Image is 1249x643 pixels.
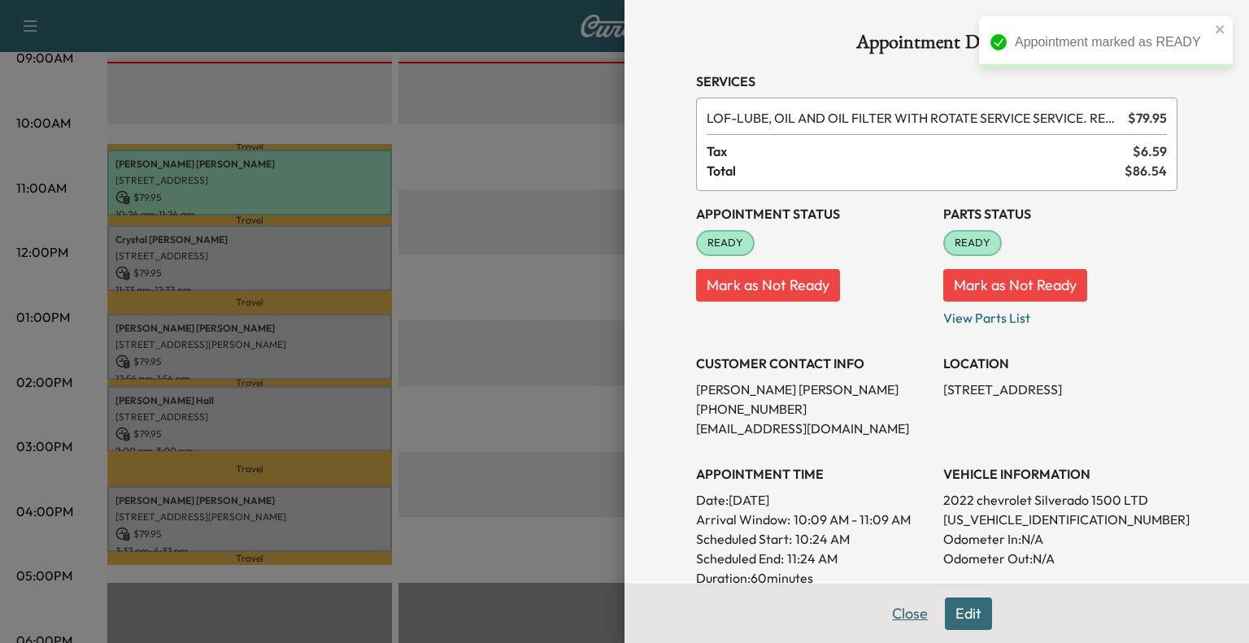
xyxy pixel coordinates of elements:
[1133,141,1167,161] span: $ 6.59
[696,354,930,373] h3: CUSTOMER CONTACT INFO
[945,235,1000,251] span: READY
[1128,108,1167,128] span: $ 79.95
[943,490,1177,510] p: 2022 chevrolet Silverado 1500 LTD
[943,549,1177,568] p: Odometer Out: N/A
[795,529,850,549] p: 10:24 AM
[696,399,930,419] p: [PHONE_NUMBER]
[943,204,1177,224] h3: Parts Status
[696,490,930,510] p: Date: [DATE]
[696,33,1177,59] h1: Appointment Details
[696,380,930,399] p: [PERSON_NAME] [PERSON_NAME]
[696,269,840,302] button: Mark as Not Ready
[707,108,1121,128] span: LUBE, OIL AND OIL FILTER WITH ROTATE SERVICE SERVICE. RESET OIL LIFE MONITOR. HAZARDOUS WASTE FEE...
[881,597,938,630] button: Close
[943,464,1177,484] h3: VEHICLE INFORMATION
[696,529,792,549] p: Scheduled Start:
[787,549,838,568] p: 11:24 AM
[696,464,930,484] h3: APPOINTMENT TIME
[794,510,911,529] span: 10:09 AM - 11:09 AM
[943,380,1177,399] p: [STREET_ADDRESS]
[1125,161,1167,180] span: $ 86.54
[943,269,1087,302] button: Mark as Not Ready
[696,204,930,224] h3: Appointment Status
[945,597,992,630] button: Edit
[696,549,784,568] p: Scheduled End:
[707,141,1133,161] span: Tax
[696,72,1177,91] h3: Services
[696,568,930,588] p: Duration: 60 minutes
[943,529,1177,549] p: Odometer In: N/A
[1215,23,1226,36] button: close
[943,510,1177,529] p: [US_VEHICLE_IDENTIFICATION_NUMBER]
[696,419,930,438] p: [EMAIL_ADDRESS][DOMAIN_NAME]
[696,510,930,529] p: Arrival Window:
[943,302,1177,328] p: View Parts List
[698,235,753,251] span: READY
[1015,33,1210,52] div: Appointment marked as READY
[943,354,1177,373] h3: LOCATION
[707,161,1125,180] span: Total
